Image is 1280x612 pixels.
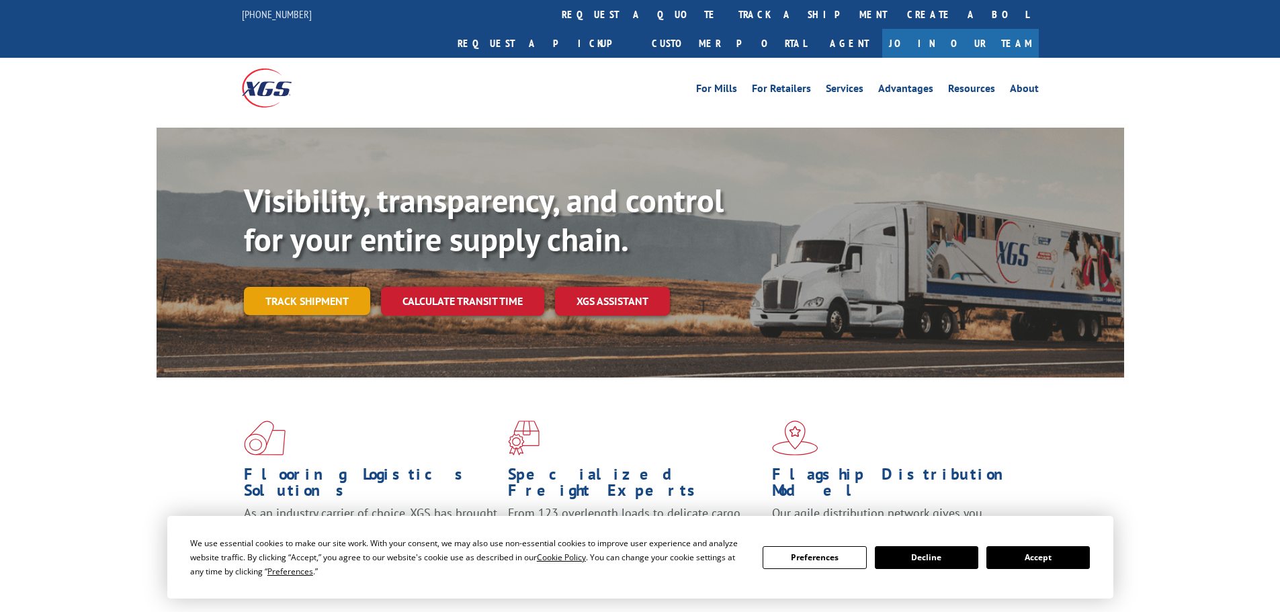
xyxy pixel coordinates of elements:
[752,83,811,98] a: For Retailers
[555,287,670,316] a: XGS ASSISTANT
[642,29,816,58] a: Customer Portal
[190,536,746,578] div: We use essential cookies to make our site work. With your consent, we may also use non-essential ...
[508,421,540,455] img: xgs-icon-focused-on-flooring-red
[244,505,497,553] span: As an industry carrier of choice, XGS has brought innovation and dedication to flooring logistics...
[763,546,866,569] button: Preferences
[381,287,544,316] a: Calculate transit time
[878,83,933,98] a: Advantages
[826,83,863,98] a: Services
[244,287,370,315] a: Track shipment
[244,421,286,455] img: xgs-icon-total-supply-chain-intelligence-red
[772,505,1019,537] span: Our agile distribution network gives you nationwide inventory management on demand.
[244,466,498,505] h1: Flooring Logistics Solutions
[267,566,313,577] span: Preferences
[816,29,882,58] a: Agent
[986,546,1090,569] button: Accept
[772,466,1026,505] h1: Flagship Distribution Model
[167,516,1113,599] div: Cookie Consent Prompt
[242,7,312,21] a: [PHONE_NUMBER]
[882,29,1039,58] a: Join Our Team
[875,546,978,569] button: Decline
[772,421,818,455] img: xgs-icon-flagship-distribution-model-red
[696,83,737,98] a: For Mills
[244,179,724,260] b: Visibility, transparency, and control for your entire supply chain.
[948,83,995,98] a: Resources
[1010,83,1039,98] a: About
[508,466,762,505] h1: Specialized Freight Experts
[508,505,762,565] p: From 123 overlength loads to delicate cargo, our experienced staff knows the best way to move you...
[447,29,642,58] a: Request a pickup
[537,552,586,563] span: Cookie Policy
